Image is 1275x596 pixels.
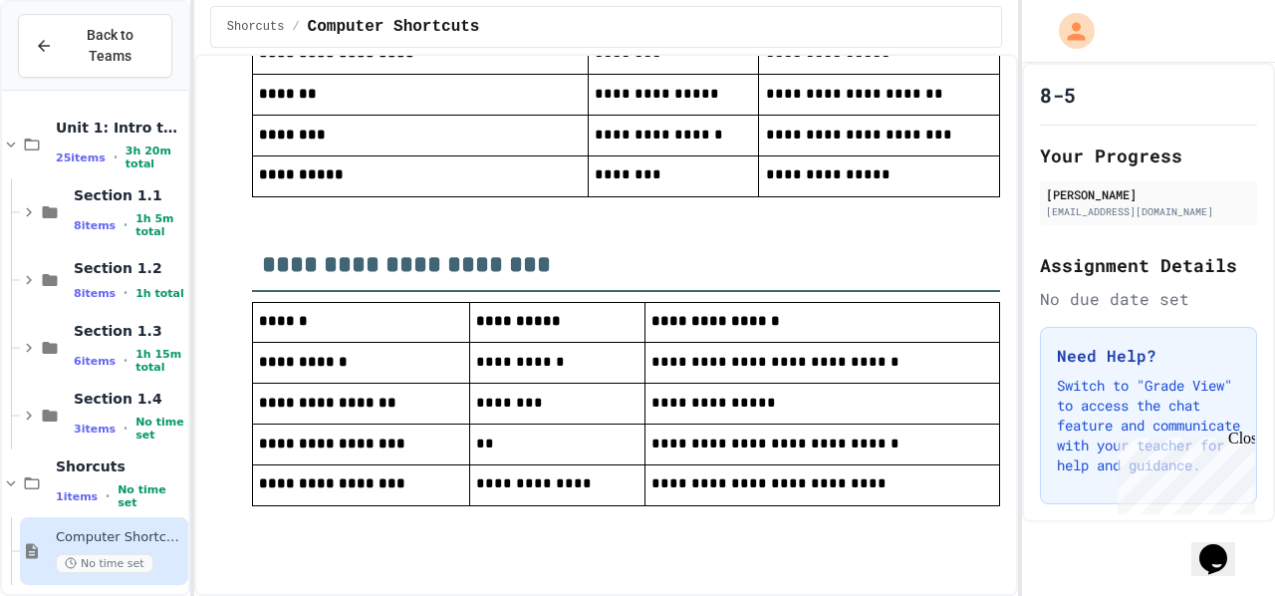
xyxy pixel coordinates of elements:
[8,8,137,127] div: Chat with us now!Close
[74,322,184,340] span: Section 1.3
[135,287,184,300] span: 1h total
[126,145,184,170] span: 3h 20m total
[74,186,184,204] span: Section 1.1
[1040,287,1257,311] div: No due date set
[74,219,116,232] span: 8 items
[56,490,98,503] span: 1 items
[74,423,116,436] span: 3 items
[74,259,184,277] span: Section 1.2
[74,355,116,368] span: 6 items
[124,217,127,233] span: •
[74,390,184,408] span: Section 1.4
[18,14,172,78] button: Back to Teams
[1038,8,1100,54] div: My Account
[56,119,184,137] span: Unit 1: Intro to CS
[1057,344,1240,368] h3: Need Help?
[227,19,285,35] span: Shorcuts
[1110,430,1255,514] iframe: chat widget
[1040,81,1076,109] h1: 8-5
[135,212,184,238] span: 1h 5m total
[1040,142,1257,169] h2: Your Progress
[1040,251,1257,279] h2: Assignment Details
[124,285,127,301] span: •
[114,149,118,165] span: •
[124,421,127,437] span: •
[1046,204,1251,219] div: [EMAIL_ADDRESS][DOMAIN_NAME]
[74,287,116,300] span: 8 items
[56,457,184,475] span: Shorcuts
[65,25,155,67] span: Back to Teams
[118,483,184,509] span: No time set
[292,19,299,35] span: /
[135,348,184,374] span: 1h 15m total
[308,15,480,39] span: Computer Shortcuts
[124,353,127,369] span: •
[1046,185,1251,203] div: [PERSON_NAME]
[56,151,106,164] span: 25 items
[1057,376,1240,475] p: Switch to "Grade View" to access the chat feature and communicate with your teacher for help and ...
[56,529,184,546] span: Computer Shortcuts
[135,416,184,442] span: No time set
[56,554,153,573] span: No time set
[106,488,110,504] span: •
[1191,516,1255,576] iframe: chat widget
